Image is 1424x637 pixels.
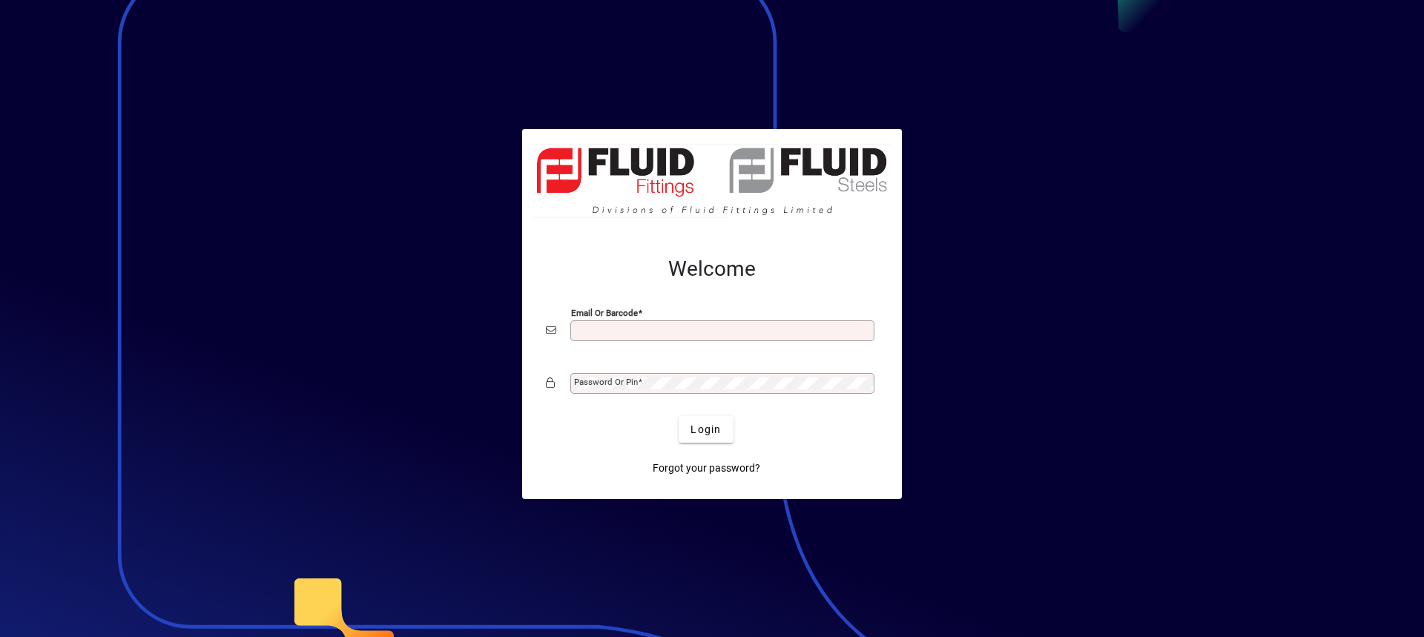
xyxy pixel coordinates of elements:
[679,416,733,443] button: Login
[647,455,766,481] a: Forgot your password?
[546,257,878,282] h2: Welcome
[574,377,638,387] mat-label: Password or Pin
[571,308,638,318] mat-label: Email or Barcode
[690,422,721,438] span: Login
[653,461,760,476] span: Forgot your password?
